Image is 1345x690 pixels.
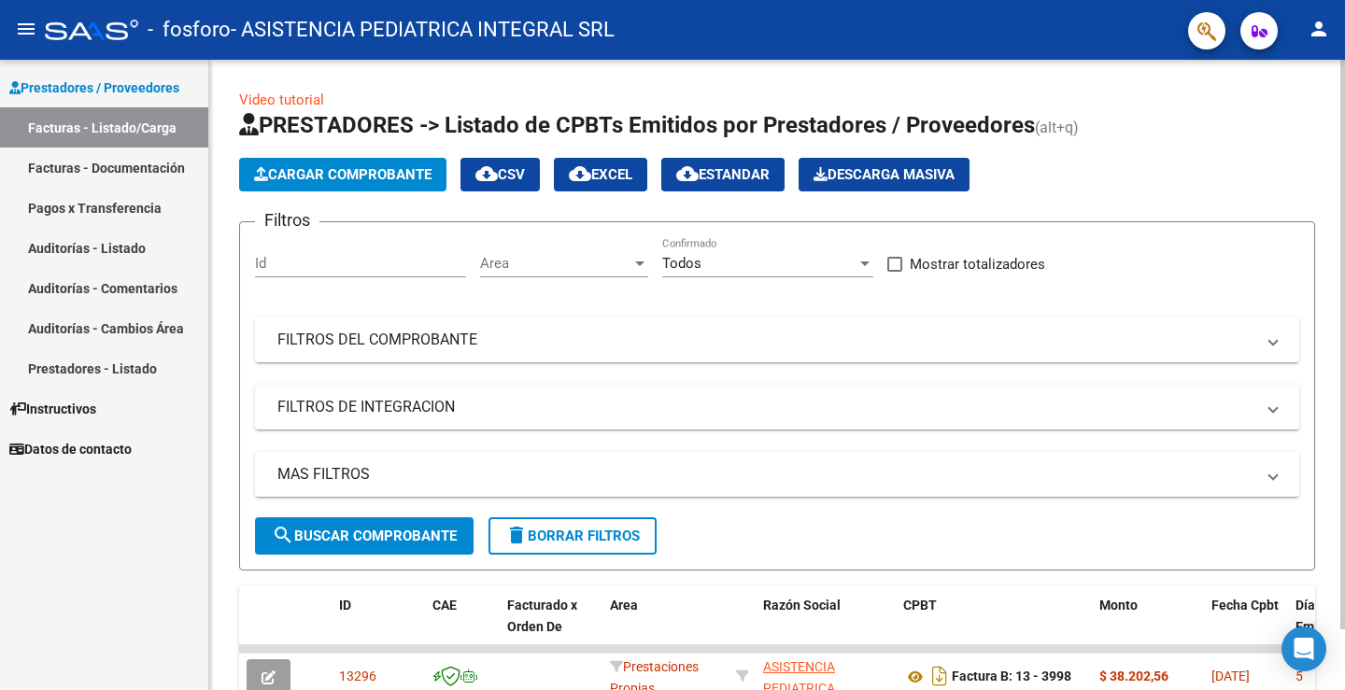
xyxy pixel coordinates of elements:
[569,162,591,185] mat-icon: cloud_download
[676,162,699,185] mat-icon: cloud_download
[910,253,1045,275] span: Mostrar totalizadores
[1281,627,1326,671] div: Open Intercom Messenger
[661,158,785,191] button: Estandar
[662,255,701,272] span: Todos
[255,385,1299,429] mat-expansion-panel-header: FILTROS DE INTEGRACION
[332,585,425,668] datatable-header-cell: ID
[231,9,615,50] span: - ASISTENCIA PEDIATRICA INTEGRAL SRL
[903,598,937,613] span: CPBT
[507,598,577,634] span: Facturado x Orden De
[254,166,432,183] span: Cargar Comprobante
[814,166,955,183] span: Descarga Masiva
[9,77,179,98] span: Prestadores / Proveedores
[255,207,319,233] h3: Filtros
[602,585,729,668] datatable-header-cell: Area
[148,9,231,50] span: - fosforo
[339,598,351,613] span: ID
[475,162,498,185] mat-icon: cloud_download
[239,92,324,108] a: Video tutorial
[277,330,1254,350] mat-panel-title: FILTROS DEL COMPROBANTE
[272,528,457,544] span: Buscar Comprobante
[255,317,1299,362] mat-expansion-panel-header: FILTROS DEL COMPROBANTE
[9,439,132,459] span: Datos de contacto
[1211,598,1279,613] span: Fecha Cpbt
[9,399,96,419] span: Instructivos
[1099,669,1168,683] strong: $ 38.202,56
[277,397,1254,417] mat-panel-title: FILTROS DE INTEGRACION
[239,158,446,191] button: Cargar Comprobante
[480,255,631,272] span: Area
[505,524,528,546] mat-icon: delete
[272,524,294,546] mat-icon: search
[1099,598,1138,613] span: Monto
[488,517,657,555] button: Borrar Filtros
[432,598,457,613] span: CAE
[475,166,525,183] span: CSV
[896,585,1092,668] datatable-header-cell: CPBT
[1211,669,1250,683] span: [DATE]
[425,585,500,668] datatable-header-cell: CAE
[799,158,970,191] button: Descarga Masiva
[505,528,640,544] span: Borrar Filtros
[339,669,376,683] span: 13296
[255,517,474,555] button: Buscar Comprobante
[554,158,647,191] button: EXCEL
[239,112,1035,138] span: PRESTADORES -> Listado de CPBTs Emitidos por Prestadores / Proveedores
[569,166,632,183] span: EXCEL
[1204,585,1288,668] datatable-header-cell: Fecha Cpbt
[277,464,1254,485] mat-panel-title: MAS FILTROS
[15,18,37,40] mat-icon: menu
[1035,119,1079,136] span: (alt+q)
[799,158,970,191] app-download-masive: Descarga masiva de comprobantes (adjuntos)
[1308,18,1330,40] mat-icon: person
[460,158,540,191] button: CSV
[255,452,1299,497] mat-expansion-panel-header: MAS FILTROS
[1092,585,1204,668] datatable-header-cell: Monto
[676,166,770,183] span: Estandar
[610,598,638,613] span: Area
[763,598,841,613] span: Razón Social
[500,585,602,668] datatable-header-cell: Facturado x Orden De
[1295,669,1303,683] span: 5
[952,669,1071,684] strong: Factura B: 13 - 3998
[756,585,896,668] datatable-header-cell: Razón Social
